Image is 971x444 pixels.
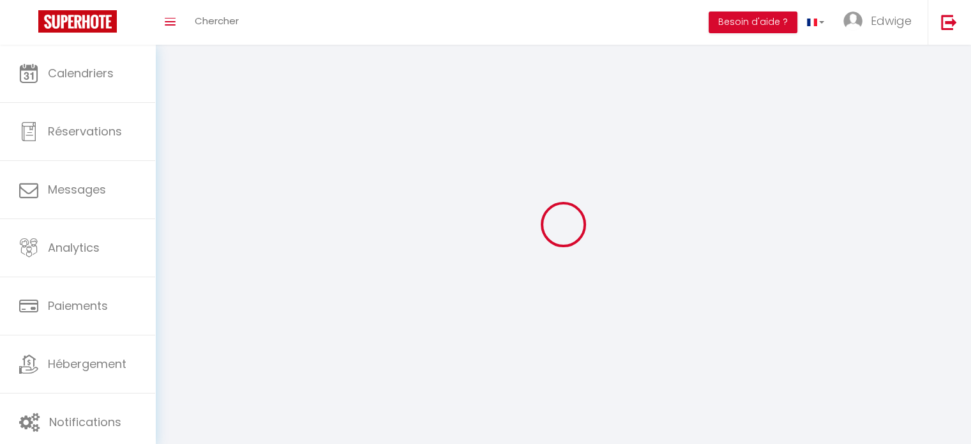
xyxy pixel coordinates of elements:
img: ... [843,11,862,31]
span: Hébergement [48,356,126,372]
span: Réservations [48,123,122,139]
span: Messages [48,181,106,197]
span: Paiements [48,298,108,314]
span: Notifications [49,414,121,430]
span: Analytics [48,240,100,256]
button: Ouvrir le widget de chat LiveChat [10,5,49,43]
span: Chercher [195,14,239,27]
span: Calendriers [48,65,114,81]
button: Besoin d'aide ? [709,11,797,33]
img: logout [941,14,957,30]
span: Edwige [871,13,912,29]
img: Super Booking [38,10,117,33]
